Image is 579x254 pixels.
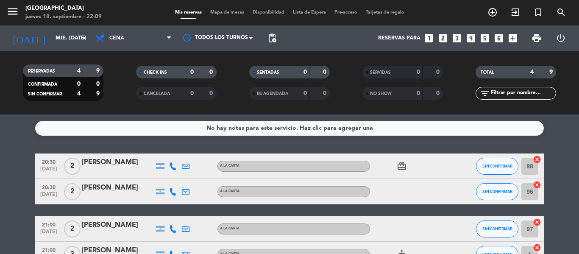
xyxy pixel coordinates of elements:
strong: 0 [303,69,307,75]
span: RESERVADAS [28,69,55,73]
i: filter_list [480,88,490,98]
i: looks_4 [465,33,476,44]
i: cancel [533,155,541,164]
span: 2 [64,158,81,175]
span: 2 [64,221,81,237]
span: SIN CONFIRMAR [482,189,512,194]
strong: 0 [417,69,420,75]
button: menu [6,5,19,21]
div: [GEOGRAPHIC_DATA] [25,4,102,13]
i: looks_3 [451,33,462,44]
i: turned_in_not [533,7,543,17]
i: arrow_drop_down [79,33,89,43]
span: SENTADAS [257,70,279,75]
span: 20:30 [38,156,59,166]
span: Lista de Espera [289,10,330,15]
strong: 4 [530,69,534,75]
strong: 0 [417,90,420,96]
button: SIN CONFIRMAR [476,158,518,175]
i: menu [6,5,19,18]
strong: 0 [436,90,441,96]
strong: 9 [96,91,101,97]
div: [PERSON_NAME] [82,157,154,168]
span: 20:30 [38,182,59,192]
strong: 0 [323,90,328,96]
span: print [532,33,542,43]
i: looks_two [437,33,448,44]
span: TOTAL [481,70,494,75]
i: add_box [507,33,518,44]
strong: 0 [436,69,441,75]
strong: 0 [209,69,214,75]
div: jueves 18. septiembre - 22:09 [25,13,102,21]
span: Mapa de mesas [206,10,248,15]
span: CANCELADA [144,92,170,96]
strong: 0 [323,69,328,75]
strong: 9 [96,68,101,74]
span: pending_actions [267,33,277,43]
i: exit_to_app [510,7,521,17]
button: SIN CONFIRMAR [476,221,518,237]
span: A LA CARTA [220,190,239,193]
span: NO SHOW [370,92,392,96]
i: power_settings_new [556,33,566,43]
strong: 9 [549,69,554,75]
span: SIN CONFIRMAR [482,164,512,168]
span: Tarjetas de regalo [362,10,409,15]
div: [PERSON_NAME] [82,182,154,193]
i: search [556,7,566,17]
span: SIN CONFIRMAR [482,226,512,231]
div: [PERSON_NAME] [82,220,154,231]
span: Mis reservas [171,10,206,15]
span: 21:00 [38,219,59,229]
span: [DATE] [38,229,59,239]
span: CONFIRMADA [28,82,57,87]
div: LOG OUT [548,25,573,51]
strong: 4 [77,68,81,74]
i: card_giftcard [397,161,407,171]
span: A LA CARTA [220,227,239,230]
i: looks_5 [479,33,490,44]
strong: 0 [190,69,194,75]
i: [DATE] [6,29,51,47]
strong: 0 [209,90,214,96]
strong: 0 [77,81,81,87]
strong: 0 [303,90,307,96]
span: RE AGENDADA [257,92,288,96]
span: [DATE] [38,192,59,201]
strong: 0 [190,90,194,96]
strong: 0 [96,81,101,87]
span: [DATE] [38,166,59,176]
span: CHECK INS [144,70,167,75]
i: cancel [533,218,541,226]
i: looks_6 [493,33,504,44]
i: cancel [533,243,541,252]
i: cancel [533,181,541,189]
button: SIN CONFIRMAR [476,183,518,200]
span: Pre-acceso [330,10,362,15]
i: looks_one [423,33,434,44]
span: SERVIDAS [370,70,391,75]
span: Disponibilidad [248,10,289,15]
span: Reservas para [378,35,420,41]
strong: 4 [77,91,81,97]
span: Cena [109,35,124,41]
div: No hay notas para este servicio. Haz clic para agregar una [206,123,373,133]
input: Filtrar por nombre... [490,89,556,98]
i: add_circle_outline [487,7,498,17]
span: SIN CONFIRMAR [28,92,62,96]
span: A LA CARTA [220,164,239,167]
span: 2 [64,183,81,200]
